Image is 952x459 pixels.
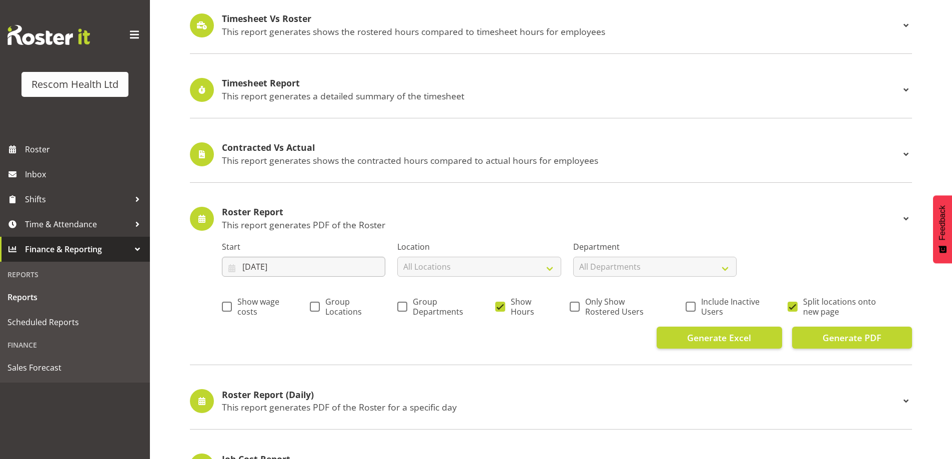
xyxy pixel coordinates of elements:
[222,14,900,24] h4: Timesheet Vs Roster
[938,205,947,240] span: Feedback
[31,77,118,92] div: Rescom Health Ltd
[190,207,912,231] div: Roster Report This report generates PDF of the Roster
[25,167,145,182] span: Inbox
[320,297,369,317] span: Group Locations
[580,297,658,317] span: Only Show Rostered Users
[7,25,90,45] img: Rosterit website logo
[190,389,912,413] div: Roster Report (Daily) This report generates PDF of the Roster for a specific day
[823,331,881,344] span: Generate PDF
[505,297,542,317] span: Show Hours
[687,331,751,344] span: Generate Excel
[7,315,142,330] span: Scheduled Reports
[222,78,900,88] h4: Timesheet Report
[222,257,385,277] input: Click to select...
[222,241,385,253] label: Start
[696,297,760,317] span: Include Inactive Users
[222,402,900,413] p: This report generates PDF of the Roster for a specific day
[573,241,737,253] label: Department
[232,297,282,317] span: Show wage costs
[25,142,145,157] span: Roster
[2,285,147,310] a: Reports
[792,327,912,349] button: Generate PDF
[222,26,900,37] p: This report generates shows the rostered hours compared to timesheet hours for employees
[933,195,952,263] button: Feedback - Show survey
[657,327,782,349] button: Generate Excel
[222,155,900,166] p: This report generates shows the contracted hours compared to actual hours for employees
[7,360,142,375] span: Sales Forecast
[222,143,900,153] h4: Contracted Vs Actual
[798,297,884,317] span: Split locations onto new page
[25,217,130,232] span: Time & Attendance
[2,335,147,355] div: Finance
[222,390,900,400] h4: Roster Report (Daily)
[25,242,130,257] span: Finance & Reporting
[2,355,147,380] a: Sales Forecast
[222,219,900,230] p: This report generates PDF of the Roster
[7,290,142,305] span: Reports
[2,310,147,335] a: Scheduled Reports
[190,142,912,166] div: Contracted Vs Actual This report generates shows the contracted hours compared to actual hours fo...
[397,241,561,253] label: Location
[190,78,912,102] div: Timesheet Report This report generates a detailed summary of the timesheet
[222,90,900,101] p: This report generates a detailed summary of the timesheet
[190,13,912,37] div: Timesheet Vs Roster This report generates shows the rostered hours compared to timesheet hours fo...
[407,297,467,317] span: Group Departments
[2,264,147,285] div: Reports
[222,207,900,217] h4: Roster Report
[25,192,130,207] span: Shifts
